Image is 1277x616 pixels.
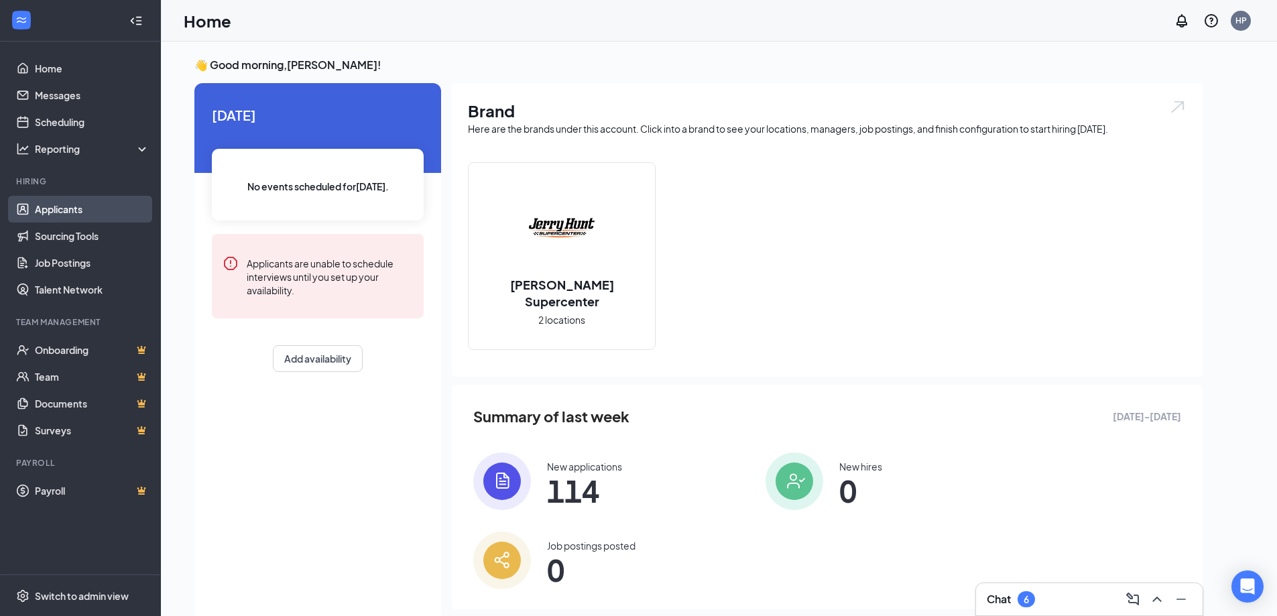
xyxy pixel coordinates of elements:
img: icon [766,452,823,510]
svg: ComposeMessage [1125,591,1141,607]
a: Home [35,55,149,82]
a: Job Postings [35,249,149,276]
div: Open Intercom Messenger [1231,570,1264,603]
svg: Settings [16,589,29,603]
div: Switch to admin view [35,589,129,603]
div: New applications [547,460,622,473]
svg: Notifications [1174,13,1190,29]
a: SurveysCrown [35,417,149,444]
img: Jerry Hunt Supercenter [519,185,605,271]
a: TeamCrown [35,363,149,390]
span: 2 locations [538,312,585,327]
div: Payroll [16,457,147,469]
svg: QuestionInfo [1203,13,1219,29]
button: ComposeMessage [1122,589,1144,610]
svg: Minimize [1173,591,1189,607]
a: DocumentsCrown [35,390,149,417]
span: 114 [547,479,622,503]
h1: Brand [468,99,1187,122]
span: No events scheduled for [DATE] . [247,179,389,194]
h3: Chat [987,592,1011,607]
div: Hiring [16,176,147,187]
svg: WorkstreamLogo [15,13,28,27]
img: icon [473,452,531,510]
svg: ChevronUp [1149,591,1165,607]
div: Team Management [16,316,147,328]
a: PayrollCrown [35,477,149,504]
svg: Error [223,255,239,271]
button: Add availability [273,345,363,372]
a: Messages [35,82,149,109]
a: OnboardingCrown [35,336,149,363]
button: Minimize [1170,589,1192,610]
span: [DATE] - [DATE] [1113,409,1181,424]
h1: Home [184,9,231,32]
svg: Collapse [129,14,143,27]
div: Job postings posted [547,539,635,552]
a: Sourcing Tools [35,223,149,249]
span: 0 [839,479,882,503]
div: Here are the brands under this account. Click into a brand to see your locations, managers, job p... [468,122,1187,135]
div: 6 [1024,594,1029,605]
div: HP [1235,15,1247,26]
img: icon [473,532,531,589]
div: Applicants are unable to schedule interviews until you set up your availability. [247,255,413,297]
button: ChevronUp [1146,589,1168,610]
a: Applicants [35,196,149,223]
span: 0 [547,558,635,582]
h3: 👋 Good morning, [PERSON_NAME] ! [194,58,1203,72]
span: Summary of last week [473,405,629,428]
h2: [PERSON_NAME] Supercenter [469,276,655,310]
div: New hires [839,460,882,473]
a: Scheduling [35,109,149,135]
a: Talent Network [35,276,149,303]
div: Reporting [35,142,150,156]
img: open.6027fd2a22e1237b5b06.svg [1169,99,1187,115]
svg: Analysis [16,142,29,156]
span: [DATE] [212,105,424,125]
